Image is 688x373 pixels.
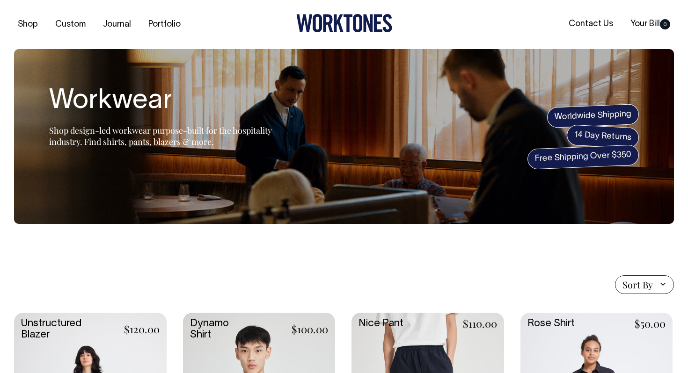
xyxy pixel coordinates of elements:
[627,16,674,32] a: Your Bill0
[565,16,617,32] a: Contact Us
[51,17,89,32] a: Custom
[566,124,639,149] span: 14 Day Returns
[145,17,184,32] a: Portfolio
[622,279,653,290] span: Sort By
[527,144,639,170] span: Free Shipping Over $350
[660,19,670,29] span: 0
[49,86,283,116] h1: Workwear
[547,104,639,128] span: Worldwide Shipping
[49,125,272,147] span: Shop design-led workwear purpose-built for the hospitality industry. Find shirts, pants, blazers ...
[14,17,42,32] a: Shop
[99,17,135,32] a: Journal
